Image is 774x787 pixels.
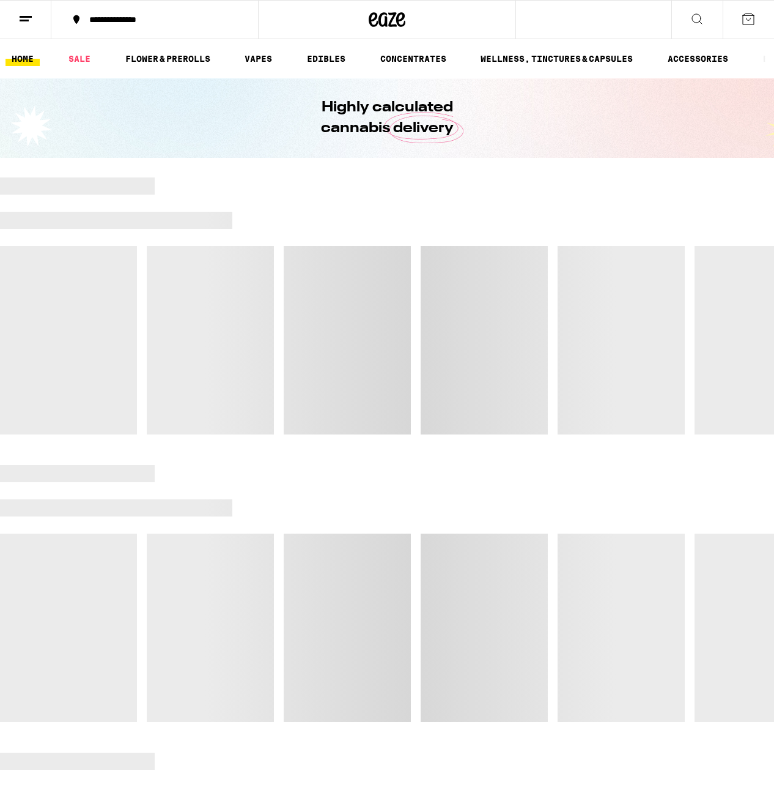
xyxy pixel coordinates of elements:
[301,51,352,66] a: EDIBLES
[119,51,216,66] a: FLOWER & PREROLLS
[6,51,40,66] a: HOME
[662,51,734,66] a: ACCESSORIES
[286,97,488,139] h1: Highly calculated cannabis delivery
[62,51,97,66] a: SALE
[374,51,452,66] a: CONCENTRATES
[238,51,278,66] a: VAPES
[474,51,639,66] a: WELLNESS, TINCTURES & CAPSULES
